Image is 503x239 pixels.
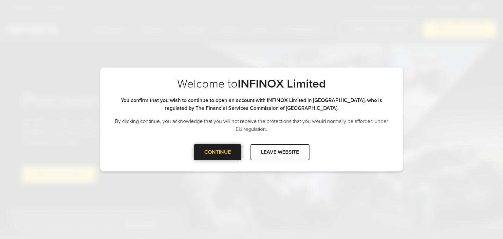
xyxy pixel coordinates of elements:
[238,77,326,91] strong: INFINOX Limited
[113,77,390,91] p: Welcome to
[121,97,382,111] strong: You confirm that you wish to continue to open an account with INFINOX Limited in [GEOGRAPHIC_DATA...
[194,144,241,160] div: CONTINUE
[251,144,309,160] div: LEAVE WEBSITE
[113,117,390,133] p: By clicking continue, you acknowledge that you will not receive the protections that you would no...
